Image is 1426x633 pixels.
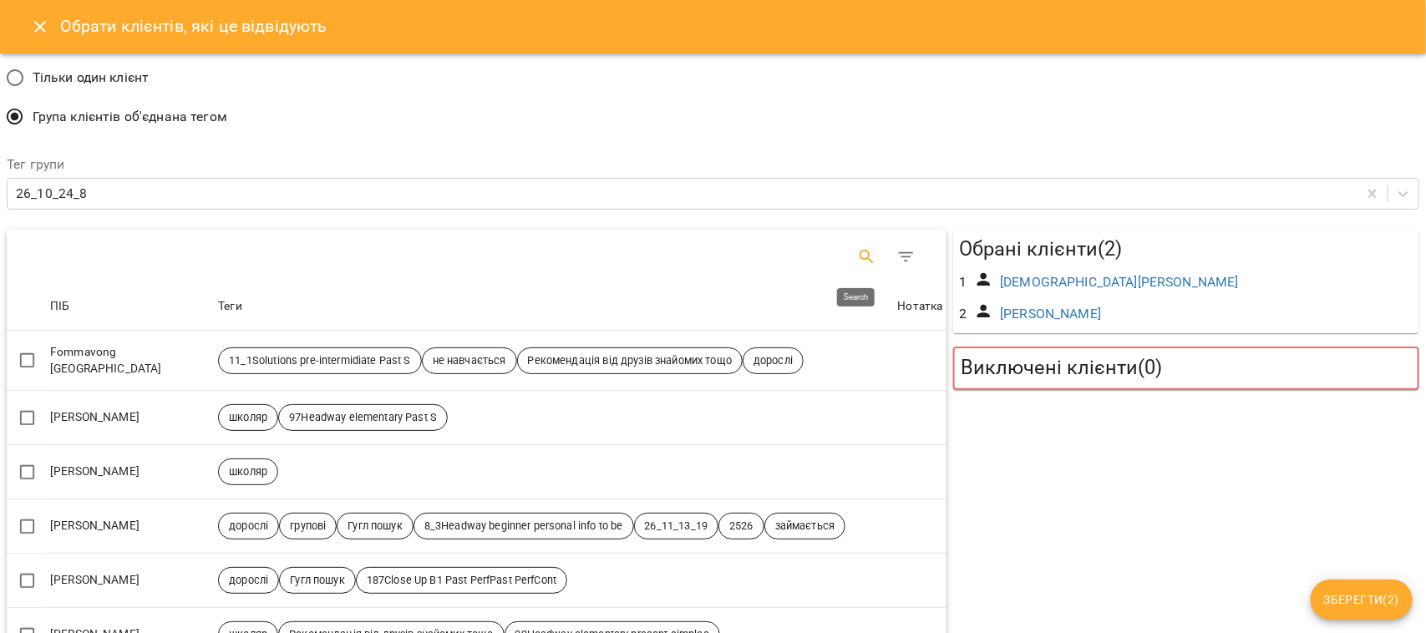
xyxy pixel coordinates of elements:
span: 187Close Up B1 Past PerfPast PerfCont [357,573,566,588]
div: Теги [218,296,242,316]
span: не навчається [423,353,516,368]
h6: Обрати клієнтів, які це відвідують [60,13,327,39]
span: займається [765,519,845,534]
div: Sort [898,296,943,316]
span: Зберегти ( 2 ) [1324,590,1399,610]
button: Фільтр [886,237,926,277]
span: Гугл пошук [280,573,354,588]
a: [DEMOGRAPHIC_DATA][PERSON_NAME] [1000,274,1239,290]
a: [PERSON_NAME] [1000,306,1101,322]
button: Зберегти(2) [1311,580,1413,620]
button: Search [847,237,887,277]
span: дорослі [219,573,278,588]
span: школяр [219,410,277,425]
div: ПІБ [50,296,69,316]
span: ПІБ [50,296,211,316]
td: [PERSON_NAME] [47,445,215,499]
label: Тег групи [7,158,1419,171]
td: [PERSON_NAME] [47,499,215,554]
span: дорослі [219,519,278,534]
span: школяр [219,464,277,479]
span: Теги [218,296,891,316]
td: Fommavong [GEOGRAPHIC_DATA] [47,331,215,391]
span: 8_3Headway beginner personal info to be [414,519,633,534]
span: групові [280,519,336,534]
div: Table Toolbar [7,230,946,283]
td: [PERSON_NAME] [47,391,215,445]
h5: Обрані клієнти ( 2 ) [960,236,1413,262]
span: Гугл пошук [337,519,412,534]
div: Sort [50,296,69,316]
span: Група клієнтів об'єднана тегом [33,107,227,127]
div: 1 [957,269,971,296]
span: дорослі [743,353,803,368]
span: 2526 [719,519,764,534]
div: Нотатка [898,296,943,316]
span: Тільки один клієнт [33,68,150,88]
h5: Виключені клієнти ( 0 ) [962,355,1411,381]
div: Sort [218,296,242,316]
span: 97Headway elementary Past S [279,410,447,425]
div: 2 [957,301,971,327]
span: 26_11_13_19 [635,519,718,534]
button: Close [20,7,60,47]
span: 11_1Solutions pre-intermidiate Past S [219,353,420,368]
div: 26_10_24_8 [16,184,87,204]
td: [PERSON_NAME] [47,554,215,608]
span: Рекомендація від друзів знайомих тощо [518,353,742,368]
